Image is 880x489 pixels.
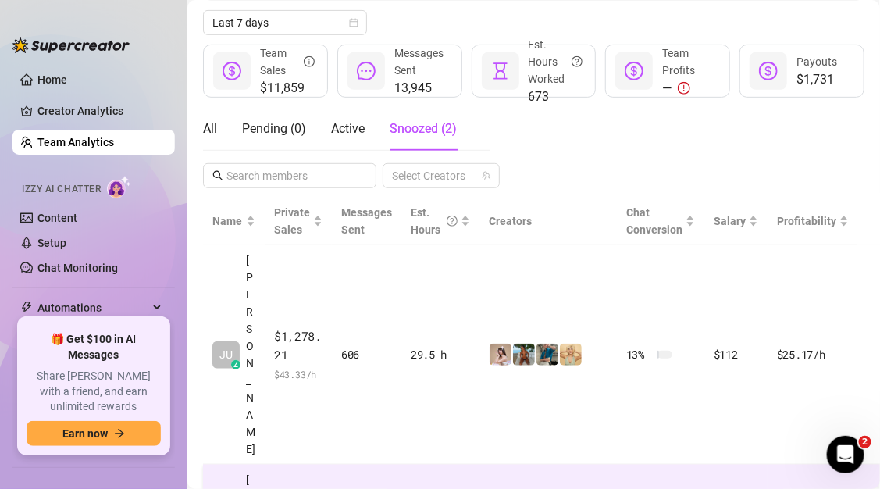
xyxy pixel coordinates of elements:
[482,171,491,180] span: team
[12,37,130,53] img: logo-BBDzfeDw.svg
[626,206,682,236] span: Chat Conversion
[827,436,864,473] iframe: Intercom live chat
[394,79,449,98] span: 13,945
[107,176,131,198] img: AI Chatter
[714,215,746,227] span: Salary
[796,70,837,89] span: $1,731
[626,346,651,363] span: 13 %
[513,344,535,366] img: Libby
[304,45,315,79] span: info-circle
[490,344,511,366] img: anaxmei
[37,212,77,224] a: Content
[341,346,392,363] div: 606
[242,120,306,138] div: Pending ( 0 )
[796,55,837,68] span: Payouts
[357,62,376,80] span: message
[341,206,392,236] span: Messages Sent
[37,136,114,148] a: Team Analytics
[27,332,161,362] span: 🎁 Get $100 in AI Messages
[219,346,233,363] span: JU
[37,73,67,86] a: Home
[859,436,871,448] span: 2
[203,198,265,245] th: Name
[27,421,161,446] button: Earn nowarrow-right
[212,212,243,230] span: Name
[274,366,322,382] span: $ 43.33 /h
[759,62,778,80] span: dollar-circle
[331,121,365,136] span: Active
[246,252,255,458] span: [PERSON_NAME]
[390,121,457,136] span: Snoozed ( 2 )
[274,206,310,236] span: Private Sales
[662,47,695,77] span: Team Profits
[714,346,758,363] div: $112
[349,18,358,27] span: calendar
[777,215,836,227] span: Profitability
[114,428,125,439] span: arrow-right
[231,360,240,369] div: z
[479,198,617,245] th: Creators
[662,79,717,98] div: —
[20,302,33,314] span: thunderbolt
[560,344,582,366] img: Actually.Maria
[777,346,849,363] div: $25.17 /h
[394,47,444,77] span: Messages Sent
[27,369,161,415] span: Share [PERSON_NAME] with a friend, and earn unlimited rewards
[203,120,217,138] div: All
[226,167,354,184] input: Search members
[529,36,583,87] div: Est. Hours Worked
[529,87,583,106] span: 673
[62,427,108,440] span: Earn now
[260,79,315,98] span: $11,859
[411,346,470,363] div: 29.5 h
[212,170,223,181] span: search
[447,204,458,238] span: question-circle
[491,62,510,80] span: hourglass
[37,295,148,320] span: Automations
[411,204,458,238] div: Est. Hours
[37,98,162,123] a: Creator Analytics
[572,36,583,87] span: question-circle
[260,45,315,79] div: Team Sales
[223,62,241,80] span: dollar-circle
[625,62,643,80] span: dollar-circle
[678,82,690,95] span: exclamation-circle
[212,11,358,34] span: Last 7 days
[536,344,558,366] img: Eavnc
[37,262,118,274] a: Chat Monitoring
[37,237,66,249] a: Setup
[22,182,101,197] span: Izzy AI Chatter
[274,327,322,364] span: $1,278.21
